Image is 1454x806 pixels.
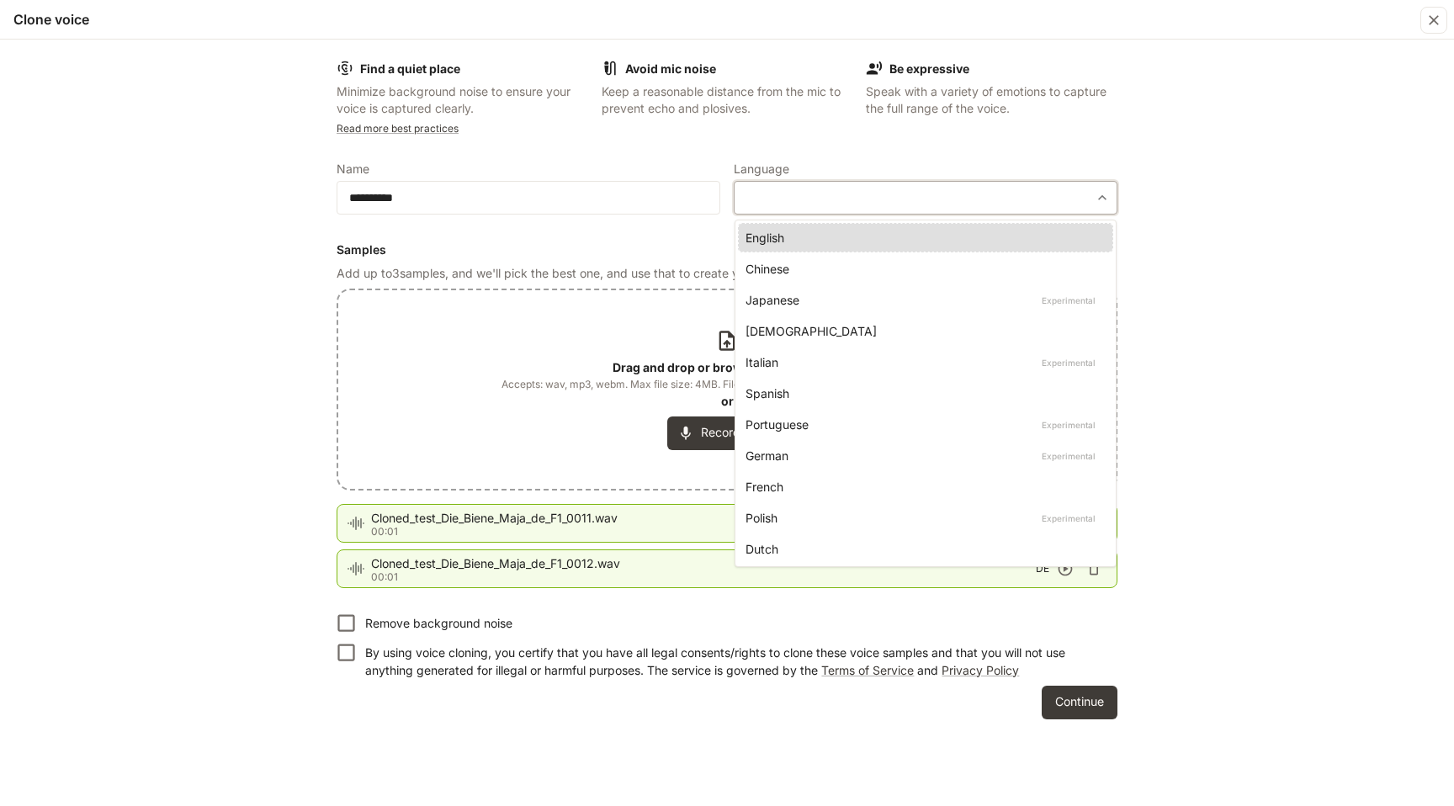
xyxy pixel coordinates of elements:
div: Portuguese [746,416,1099,433]
div: English [746,229,1099,247]
p: Experimental [1038,417,1099,432]
div: [DEMOGRAPHIC_DATA] [746,322,1099,340]
p: Experimental [1038,293,1099,308]
div: Spanish [746,384,1099,402]
p: Experimental [1038,511,1099,526]
div: German [746,447,1099,464]
div: Italian [746,353,1099,371]
div: Dutch [746,540,1099,558]
div: Chinese [746,260,1099,278]
div: Japanese [746,291,1099,309]
p: Experimental [1038,448,1099,464]
div: French [746,478,1099,496]
p: Experimental [1038,355,1099,370]
div: Polish [746,509,1099,527]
